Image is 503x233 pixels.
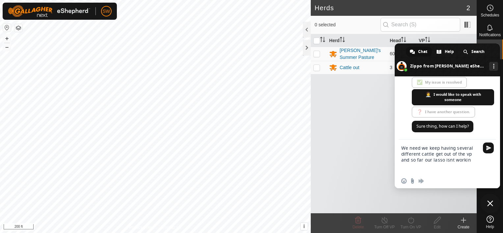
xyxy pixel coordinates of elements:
span: Chat [418,47,427,57]
th: Herd [327,34,387,47]
div: Turn Off VP [371,224,398,230]
a: Search [459,47,489,57]
span: Help [486,225,494,229]
button: Map Layers [14,24,22,32]
textarea: Compose your message... [401,140,480,174]
p-sorticon: Activate to sort [320,38,325,43]
button: – [3,43,11,51]
span: Delete [353,225,364,229]
input: Search (S) [381,18,460,32]
a: Close chat [480,194,500,213]
span: Search [471,47,485,57]
p-sorticon: Activate to sort [401,38,406,43]
div: Create [450,224,477,230]
div: [PERSON_NAME]'s Summer Pasture [340,47,384,61]
th: VP [416,34,477,47]
p-sorticon: Activate to sort [425,38,430,43]
th: Head [387,34,416,47]
span: Send [483,142,494,153]
span: Notifications [479,33,501,37]
span: 60 [390,51,395,56]
div: Edit [424,224,450,230]
button: + [3,35,11,42]
img: Gallagher Logo [8,5,90,17]
a: Privacy Policy [129,224,154,230]
div: Turn On VP [398,224,424,230]
span: Send a file [410,178,415,184]
span: SW [103,8,110,15]
h2: Herds [315,4,466,12]
span: Schedules [481,13,499,17]
a: Chat [406,47,432,57]
span: 0 selected [315,21,381,28]
span: Sure thing, how can I help? [416,123,469,129]
button: i [301,223,308,230]
a: Help [477,213,503,231]
a: Contact Us [162,224,181,230]
p-sorticon: Activate to sort [340,38,345,43]
span: 3 [390,65,392,70]
span: i [304,223,305,229]
button: Reset Map [3,24,11,32]
a: Help [433,47,459,57]
div: Cattle out [340,64,359,71]
span: Help [445,47,454,57]
span: Audio message [418,178,424,184]
span: 2 [466,3,470,13]
span: Insert an emoji [401,178,407,184]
